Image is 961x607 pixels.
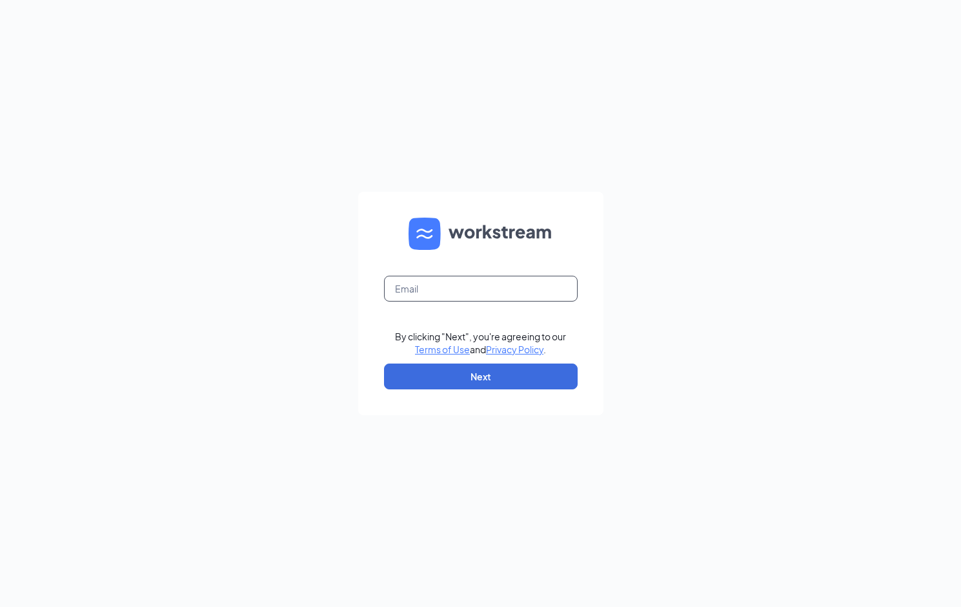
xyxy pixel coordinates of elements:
div: By clicking "Next", you're agreeing to our and . [395,330,566,356]
img: WS logo and Workstream text [409,218,553,250]
button: Next [384,364,578,389]
a: Privacy Policy [486,344,543,355]
input: Email [384,276,578,302]
a: Terms of Use [415,344,470,355]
